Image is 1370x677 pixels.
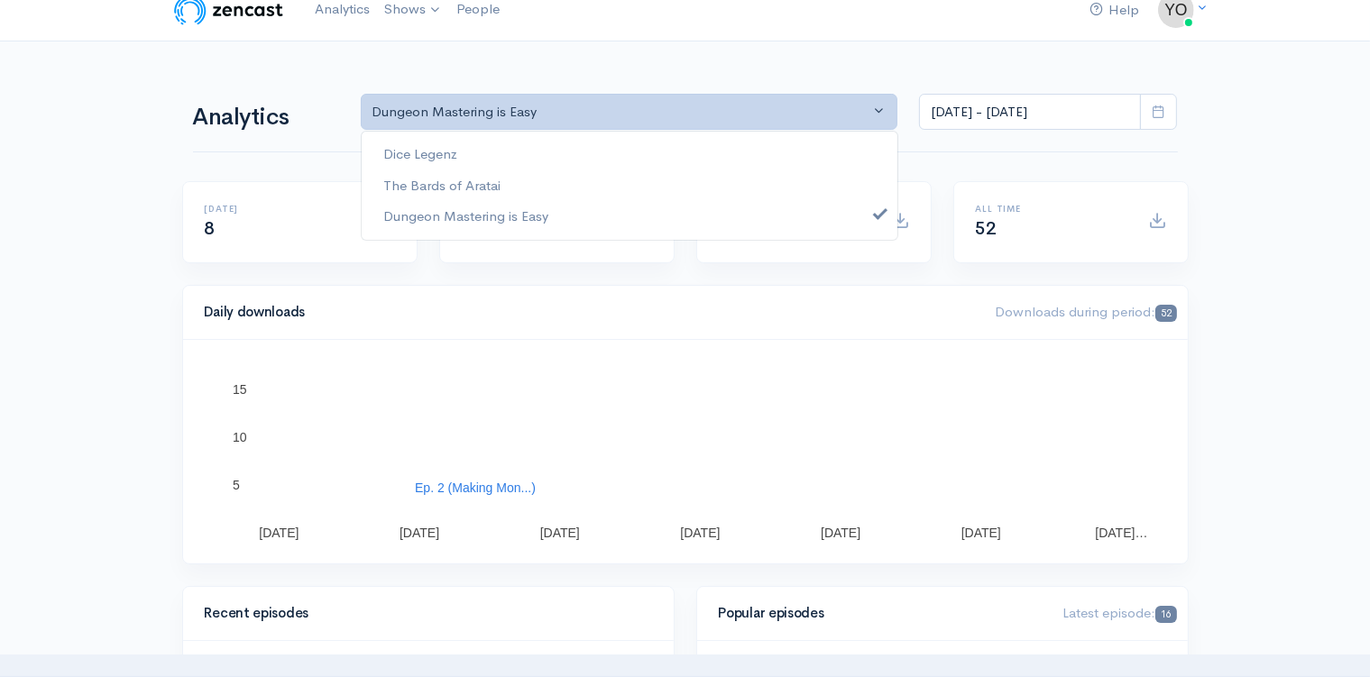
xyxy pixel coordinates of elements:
[205,606,641,621] h4: Recent episodes
[259,526,299,540] text: [DATE]
[976,217,997,240] span: 52
[400,526,439,540] text: [DATE]
[948,410,986,425] text: Ep. 3 (
[539,526,579,540] text: [DATE]
[383,144,457,165] span: Dice Legenz
[233,430,247,444] text: 10
[193,105,339,131] h1: Analytics
[372,102,870,123] div: Dungeon Mastering is Easy
[976,204,1126,214] h6: All time
[205,361,1166,542] svg: A chart.
[233,382,247,397] text: 15
[415,480,536,495] text: Ep. 2 (Making Mon...)
[205,204,355,214] h6: [DATE]
[719,606,1042,621] h4: Popular episodes
[821,526,860,540] text: [DATE]
[383,206,548,227] span: Dungeon Mastering is Easy
[205,305,974,320] h4: Daily downloads
[361,94,898,131] button: Dungeon Mastering is Easy
[1095,526,1147,540] text: [DATE]…
[233,478,240,492] text: 5
[1155,606,1176,623] span: 16
[680,526,720,540] text: [DATE]
[383,175,501,196] span: The Bards of Aratai
[205,217,216,240] span: 8
[961,526,1000,540] text: [DATE]
[1062,604,1176,621] span: Latest episode:
[995,303,1176,320] span: Downloads during period:
[964,467,969,481] text: )
[919,94,1141,131] input: analytics date range selector
[1155,305,1176,322] span: 52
